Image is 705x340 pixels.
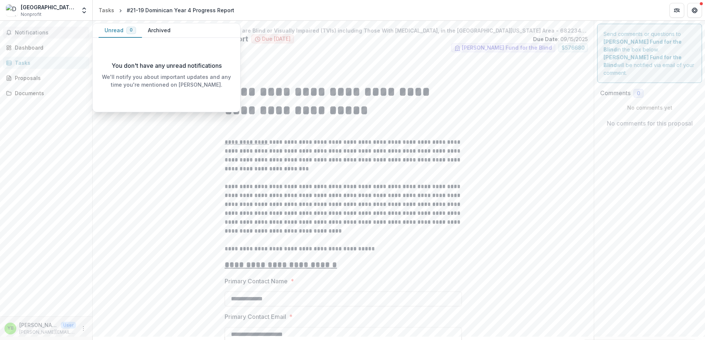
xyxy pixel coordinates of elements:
[225,277,288,286] p: Primary Contact Name
[21,3,76,11] div: [GEOGRAPHIC_DATA] [US_STATE]
[96,5,117,16] a: Tasks
[105,58,582,66] p: : from [PERSON_NAME] Fund for the Blind
[15,74,83,82] div: Proposals
[3,27,89,39] button: Notifications
[533,35,588,43] p: : 09/15/2025
[600,104,699,111] p: No comments yet
[79,324,88,333] button: More
[597,24,702,83] div: Send comments or questions to in the box below. will be notified via email of your comment.
[112,61,222,70] p: You don't have any unread notifications
[127,6,234,14] div: #21-19 Dominican Year 4 Progress Report
[562,45,585,51] span: $ 576680
[99,27,588,34] p: Hybrid Online Learning for Teachers of Students Who are Blind or Visually Impaired (TVIs) includi...
[15,89,83,97] div: Documents
[130,27,133,33] span: 0
[15,30,86,36] span: Notifications
[3,57,89,69] a: Tasks
[669,3,684,18] button: Partners
[600,90,630,97] h2: Comments
[687,3,702,18] button: Get Help
[15,59,83,67] div: Tasks
[7,326,14,331] div: Yvette Blitzer
[6,4,18,16] img: Dominican University New York
[3,87,89,99] a: Documents
[19,329,76,336] p: [PERSON_NAME][EMAIL_ADDRESS][DOMAIN_NAME]
[3,72,89,84] a: Proposals
[99,6,114,14] div: Tasks
[19,321,58,329] p: [PERSON_NAME]
[21,11,42,18] span: Nonprofit
[603,39,682,53] strong: [PERSON_NAME] Fund for the Blind
[3,41,89,54] a: Dashboard
[262,36,291,42] span: Due [DATE]
[99,73,234,89] p: We'll notify you about important updates and any time you're mentioned on [PERSON_NAME].
[96,5,237,16] nav: breadcrumb
[61,322,76,329] p: User
[79,3,89,18] button: Open entity switcher
[142,23,176,38] button: Archived
[607,119,693,128] p: No comments for this proposal
[99,23,142,38] button: Unread
[15,44,83,51] div: Dashboard
[225,312,286,321] p: Primary Contact Email
[533,36,558,42] strong: Due Date
[462,45,552,51] span: [PERSON_NAME] Fund for the Blind
[637,90,640,97] span: 0
[603,54,682,68] strong: [PERSON_NAME] Fund for the Blind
